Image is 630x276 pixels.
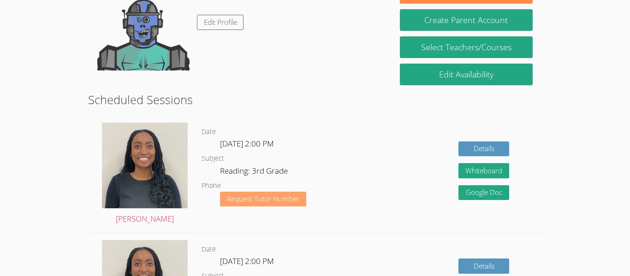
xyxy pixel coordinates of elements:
dt: Date [202,244,216,255]
span: Request Tutor Number [227,195,299,202]
span: [DATE] 2:00 PM [220,138,274,149]
button: Create Parent Account [400,9,533,31]
a: Details [458,141,509,157]
dt: Subject [202,153,224,164]
img: avatar.png [102,123,188,208]
a: Google Doc [458,185,509,200]
button: Request Tutor Number [220,192,306,207]
a: Edit Profile [197,15,244,30]
a: Select Teachers/Courses [400,36,533,58]
h2: Scheduled Sessions [88,91,542,108]
a: [PERSON_NAME] [102,123,188,226]
a: Edit Availability [400,64,533,85]
dt: Phone [202,180,221,192]
span: [DATE] 2:00 PM [220,256,274,266]
dd: Reading: 3rd Grade [220,164,290,180]
a: Details [458,258,509,274]
button: Whiteboard [458,163,509,178]
dt: Date [202,126,216,138]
